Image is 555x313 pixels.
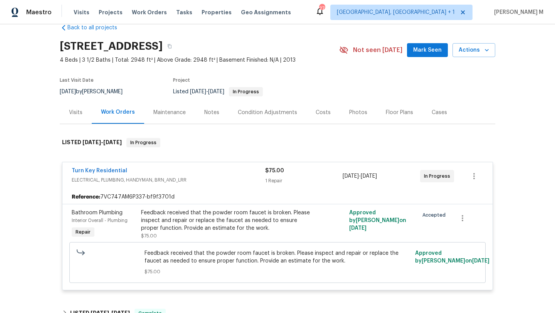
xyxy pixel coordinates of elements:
[82,140,122,145] span: -
[432,109,447,116] div: Cases
[230,89,262,94] span: In Progress
[72,210,123,215] span: Bathroom Plumbing
[265,177,343,185] div: 1 Repair
[60,89,76,94] span: [DATE]
[343,172,377,180] span: -
[60,42,163,50] h2: [STREET_ADDRESS]
[491,8,543,16] span: [PERSON_NAME] M
[424,172,453,180] span: In Progress
[72,176,265,184] span: ELECTRICAL, PLUMBING, HANDYMAN, BRN_AND_LRR
[208,89,224,94] span: [DATE]
[72,228,94,236] span: Repair
[190,89,206,94] span: [DATE]
[62,138,122,147] h6: LISTED
[190,89,224,94] span: -
[349,210,406,231] span: Approved by [PERSON_NAME] on
[145,249,411,265] span: Feedback received that the powder room faucet is broken. Please inspect and repair or replace the...
[173,78,190,82] span: Project
[452,43,495,57] button: Actions
[349,109,367,116] div: Photos
[204,109,219,116] div: Notes
[103,140,122,145] span: [DATE]
[337,8,455,16] span: [GEOGRAPHIC_DATA], [GEOGRAPHIC_DATA] + 1
[343,173,359,179] span: [DATE]
[153,109,186,116] div: Maintenance
[60,130,495,155] div: LISTED [DATE]-[DATE]In Progress
[62,190,493,204] div: 7VC747AM6P337-bf9f3701d
[72,168,127,173] a: Turn Key Residential
[316,109,331,116] div: Costs
[145,268,411,276] span: $75.00
[386,109,413,116] div: Floor Plans
[353,46,402,54] span: Not seen [DATE]
[176,10,192,15] span: Tasks
[132,8,167,16] span: Work Orders
[241,8,291,16] span: Geo Assignments
[82,140,101,145] span: [DATE]
[141,234,157,238] span: $75.00
[238,109,297,116] div: Condition Adjustments
[72,218,128,223] span: Interior Overall - Plumbing
[265,168,284,173] span: $75.00
[69,109,82,116] div: Visits
[72,193,100,201] b: Reference:
[361,173,377,179] span: [DATE]
[415,251,489,264] span: Approved by [PERSON_NAME] on
[127,139,160,146] span: In Progress
[60,56,339,64] span: 4 Beds | 3 1/2 Baths | Total: 2948 ft² | Above Grade: 2948 ft² | Basement Finished: N/A | 2013
[60,24,134,32] a: Back to all projects
[413,45,442,55] span: Mark Seen
[407,43,448,57] button: Mark Seen
[349,225,367,231] span: [DATE]
[459,45,489,55] span: Actions
[101,108,135,116] div: Work Orders
[60,78,94,82] span: Last Visit Date
[472,258,489,264] span: [DATE]
[60,87,132,96] div: by [PERSON_NAME]
[26,8,52,16] span: Maestro
[319,5,325,12] div: 27
[99,8,123,16] span: Projects
[141,209,310,232] div: Feedback received that the powder room faucet is broken. Please inspect and repair or replace the...
[173,89,263,94] span: Listed
[202,8,232,16] span: Properties
[422,211,449,219] span: Accepted
[74,8,89,16] span: Visits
